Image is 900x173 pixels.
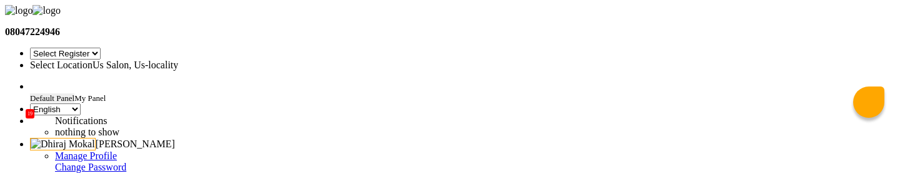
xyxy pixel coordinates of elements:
[96,139,175,149] span: [PERSON_NAME]
[5,5,32,16] img: logo
[30,93,74,103] span: Default Panel
[55,115,367,127] div: Notifications
[32,5,60,16] img: logo
[847,123,887,160] iframe: chat widget
[26,109,34,118] span: 19
[74,93,106,103] span: My Panel
[55,127,367,138] li: nothing to show
[55,150,117,161] a: Manage Profile
[30,138,96,150] img: Dhiraj Mokal
[55,162,126,172] a: Change Password
[5,26,60,37] b: 08047224946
